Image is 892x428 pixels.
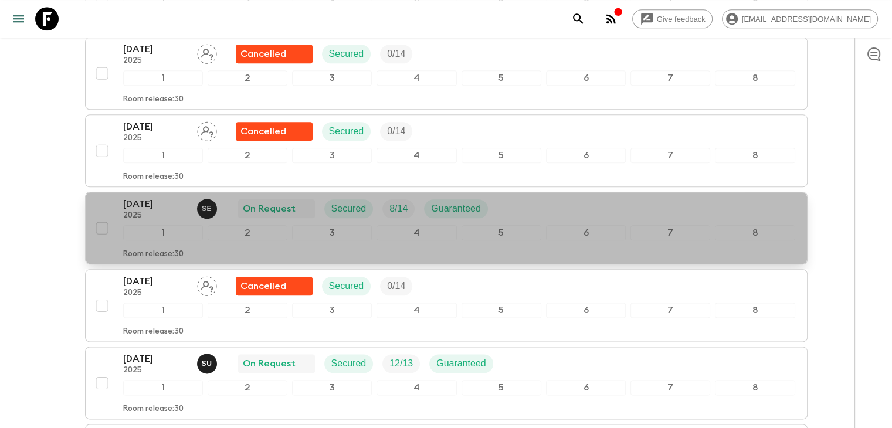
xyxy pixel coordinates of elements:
p: On Request [243,202,296,216]
button: SU [197,354,219,373]
p: Room release: 30 [123,95,184,104]
span: Assign pack leader [197,47,217,57]
div: 1 [123,380,203,395]
div: 5 [462,380,541,395]
div: 4 [377,148,456,163]
p: 12 / 13 [389,356,413,371]
span: Assign pack leader [197,280,217,289]
p: Secured [329,47,364,61]
button: [DATE]2025Sefa UzOn RequestSecuredTrip FillGuaranteed12345678Room release:30 [85,347,808,419]
p: 2025 [123,366,188,375]
p: S U [202,359,212,368]
span: Süleyman Erköse [197,202,219,212]
p: 0 / 14 [387,279,405,293]
p: Room release: 30 [123,172,184,182]
button: SE [197,199,219,219]
p: Secured [331,202,367,216]
div: 2 [208,303,287,318]
p: 8 / 14 [389,202,408,216]
p: Secured [329,124,364,138]
div: 1 [123,225,203,240]
span: Give feedback [650,15,712,23]
span: [EMAIL_ADDRESS][DOMAIN_NAME] [735,15,877,23]
p: 0 / 14 [387,124,405,138]
button: [DATE]2025Assign pack leaderFlash Pack cancellationSecuredTrip Fill12345678Room release:30 [85,37,808,110]
div: 3 [292,380,372,395]
p: [DATE] [123,352,188,366]
span: Sefa Uz [197,357,219,366]
div: 5 [462,303,541,318]
button: search adventures [567,7,590,30]
p: Secured [329,279,364,293]
div: Trip Fill [380,122,412,141]
p: Room release: 30 [123,250,184,259]
div: 7 [630,303,710,318]
div: 5 [462,225,541,240]
div: Flash Pack cancellation [236,45,313,63]
div: Secured [324,354,374,373]
div: Secured [322,277,371,295]
div: 1 [123,148,203,163]
p: 2025 [123,211,188,220]
div: 1 [123,303,203,318]
p: Room release: 30 [123,327,184,337]
p: Secured [331,356,367,371]
button: menu [7,7,30,30]
div: Secured [324,199,374,218]
div: 2 [208,70,287,86]
button: [DATE]2025Assign pack leaderFlash Pack cancellationSecuredTrip Fill12345678Room release:30 [85,269,808,342]
div: 4 [377,380,456,395]
div: 4 [377,303,456,318]
p: Cancelled [240,47,286,61]
button: [DATE]2025Süleyman ErköseOn RequestSecuredTrip FillGuaranteed12345678Room release:30 [85,192,808,264]
span: Assign pack leader [197,125,217,134]
div: 7 [630,70,710,86]
div: 4 [377,70,456,86]
div: 8 [715,225,795,240]
div: 2 [208,148,287,163]
button: [DATE]2025Assign pack leaderFlash Pack cancellationSecuredTrip Fill12345678Room release:30 [85,114,808,187]
p: Room release: 30 [123,405,184,414]
div: 7 [630,148,710,163]
p: On Request [243,356,296,371]
div: 1 [123,70,203,86]
div: 6 [546,148,626,163]
p: [DATE] [123,274,188,288]
div: Trip Fill [382,354,420,373]
div: 2 [208,380,287,395]
p: [DATE] [123,197,188,211]
p: S E [202,204,212,213]
div: Secured [322,45,371,63]
div: 8 [715,148,795,163]
div: Flash Pack cancellation [236,277,313,295]
div: [EMAIL_ADDRESS][DOMAIN_NAME] [722,9,878,28]
div: 7 [630,225,710,240]
div: Trip Fill [380,45,412,63]
div: 6 [546,225,626,240]
div: 4 [377,225,456,240]
div: 6 [546,70,626,86]
p: 2025 [123,56,188,66]
div: Trip Fill [380,277,412,295]
p: 2025 [123,288,188,298]
div: 7 [630,380,710,395]
p: Guaranteed [431,202,481,216]
div: 6 [546,380,626,395]
p: 0 / 14 [387,47,405,61]
div: 2 [208,225,287,240]
div: 3 [292,70,372,86]
div: Flash Pack cancellation [236,122,313,141]
p: Guaranteed [436,356,486,371]
div: 8 [715,70,795,86]
div: Trip Fill [382,199,415,218]
div: 5 [462,148,541,163]
div: 8 [715,303,795,318]
p: Cancelled [240,124,286,138]
div: 8 [715,380,795,395]
div: Secured [322,122,371,141]
p: Cancelled [240,279,286,293]
p: [DATE] [123,120,188,134]
div: 5 [462,70,541,86]
div: 3 [292,225,372,240]
div: 3 [292,303,372,318]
